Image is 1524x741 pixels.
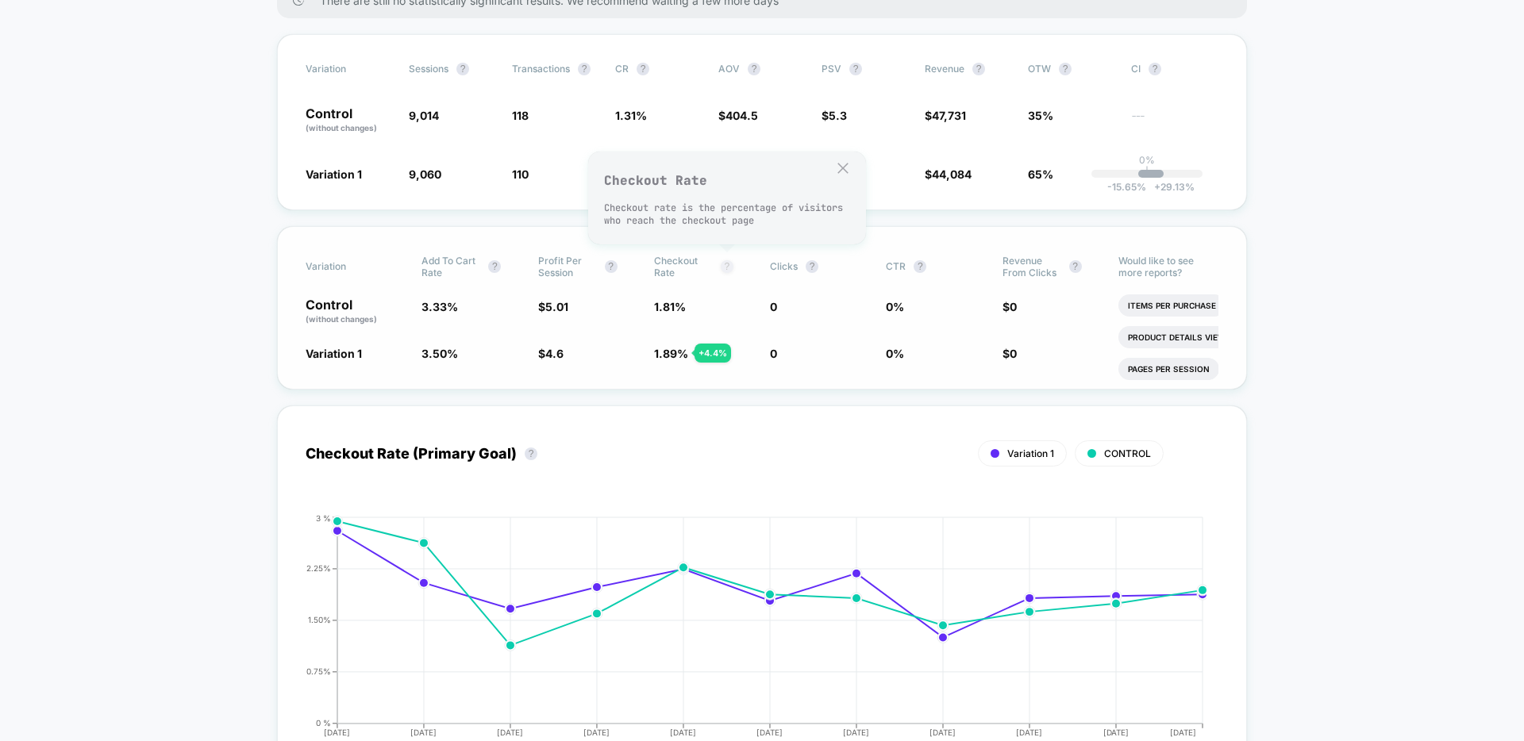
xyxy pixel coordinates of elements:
[306,347,362,360] span: Variation 1
[1171,728,1197,737] tspan: [DATE]
[306,107,393,134] p: Control
[670,728,696,737] tspan: [DATE]
[1118,255,1218,278] p: Would like to see more reports?
[1104,447,1151,459] span: CONTROL
[1118,358,1219,380] li: Pages Per Session
[849,63,862,75] button: ?
[306,167,362,181] span: Variation 1
[725,109,758,122] span: 404.5
[1107,181,1146,193] span: -15.65 %
[306,563,331,573] tspan: 2.25%
[1003,300,1017,313] span: $
[604,172,850,189] p: Checkout Rate
[1028,109,1053,122] span: 35%
[822,109,847,122] span: $
[538,347,564,360] span: $
[306,255,393,278] span: Variation
[886,260,906,272] span: CTR
[1028,167,1053,181] span: 65%
[972,63,985,75] button: ?
[829,109,847,122] span: 5.3
[806,260,818,273] button: ?
[538,300,568,313] span: $
[545,347,564,360] span: 4.6
[770,260,798,272] span: Clicks
[770,347,777,360] span: 0
[1103,728,1130,737] tspan: [DATE]
[822,63,841,75] span: PSV
[538,255,597,278] span: Profit Per Session
[306,63,393,75] span: Variation
[1146,181,1195,193] span: 29.13 %
[306,666,331,676] tspan: 0.75%
[512,167,529,181] span: 110
[316,513,331,522] tspan: 3 %
[545,300,568,313] span: 5.01
[1149,63,1161,75] button: ?
[695,344,731,363] div: + 4.4 %
[1003,347,1017,360] span: $
[512,63,570,75] span: Transactions
[410,728,437,737] tspan: [DATE]
[583,728,610,737] tspan: [DATE]
[421,255,480,278] span: Add To Cart Rate
[932,167,972,181] span: 44,084
[654,255,713,278] span: Checkout Rate
[421,347,458,360] span: 3.50 %
[1118,326,1264,348] li: Product Details Views Rate
[316,718,331,728] tspan: 0 %
[1010,300,1017,313] span: 0
[932,109,966,122] span: 47,731
[421,300,458,313] span: 3.33 %
[1017,728,1043,737] tspan: [DATE]
[925,109,966,122] span: $
[844,728,870,737] tspan: [DATE]
[456,63,469,75] button: ?
[757,728,783,737] tspan: [DATE]
[409,63,448,75] span: Sessions
[1010,347,1017,360] span: 0
[886,347,904,360] span: 0 %
[512,109,529,122] span: 118
[306,314,377,324] span: (without changes)
[488,260,501,273] button: ?
[1118,294,1226,317] li: Items Per Purchase
[1003,255,1061,278] span: Revenue From Clicks
[409,167,441,181] span: 9,060
[605,260,618,273] button: ?
[604,202,850,227] p: Checkout rate is the percentage of visitors who reach the checkout page
[578,63,591,75] button: ?
[925,167,972,181] span: $
[1154,181,1160,193] span: +
[615,109,647,122] span: 1.31 %
[1131,63,1218,75] span: CI
[930,728,956,737] tspan: [DATE]
[721,260,733,273] button: ?
[615,63,629,75] span: CR
[654,347,688,360] span: 1.89 %
[914,260,926,273] button: ?
[525,447,537,460] button: ?
[1059,63,1072,75] button: ?
[306,298,406,325] p: Control
[654,300,686,313] span: 1.81 %
[770,300,777,313] span: 0
[409,109,439,122] span: 9,014
[886,300,904,313] span: 0 %
[925,63,964,75] span: Revenue
[718,63,740,75] span: AOV
[1069,260,1082,273] button: ?
[497,728,523,737] tspan: [DATE]
[1131,111,1218,134] span: ---
[1145,166,1149,178] p: |
[1028,63,1115,75] span: OTW
[324,728,350,737] tspan: [DATE]
[1139,154,1155,166] p: 0%
[306,123,377,132] span: (without changes)
[1007,447,1054,459] span: Variation 1
[308,615,331,624] tspan: 1.50%
[637,63,649,75] button: ?
[718,109,758,122] span: $
[748,63,760,75] button: ?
